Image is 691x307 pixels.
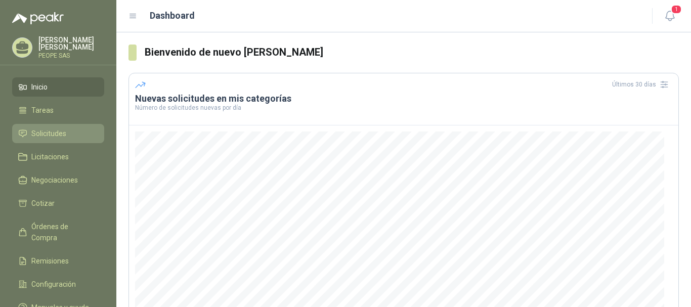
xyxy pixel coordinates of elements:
[150,9,195,23] h1: Dashboard
[31,128,66,139] span: Solicitudes
[38,53,104,59] p: PEOPE SAS
[12,170,104,190] a: Negociaciones
[31,151,69,162] span: Licitaciones
[612,76,672,93] div: Últimos 30 días
[12,275,104,294] a: Configuración
[31,174,78,186] span: Negociaciones
[31,105,54,116] span: Tareas
[135,105,672,111] p: Número de solicitudes nuevas por día
[12,77,104,97] a: Inicio
[671,5,682,14] span: 1
[31,279,76,290] span: Configuración
[31,221,95,243] span: Órdenes de Compra
[145,45,679,60] h3: Bienvenido de nuevo [PERSON_NAME]
[12,251,104,271] a: Remisiones
[38,36,104,51] p: [PERSON_NAME] [PERSON_NAME]
[12,217,104,247] a: Órdenes de Compra
[31,255,69,267] span: Remisiones
[12,12,64,24] img: Logo peakr
[12,124,104,143] a: Solicitudes
[31,198,55,209] span: Cotizar
[135,93,672,105] h3: Nuevas solicitudes en mis categorías
[12,194,104,213] a: Cotizar
[12,101,104,120] a: Tareas
[31,81,48,93] span: Inicio
[12,147,104,166] a: Licitaciones
[661,7,679,25] button: 1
